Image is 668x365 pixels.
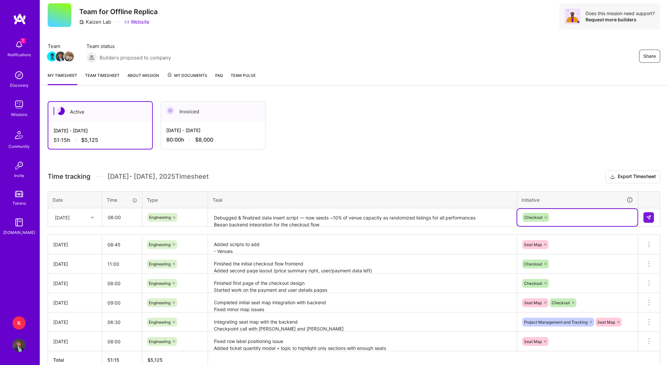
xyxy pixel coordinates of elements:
[11,111,27,118] div: Missions
[86,52,97,63] img: Builders proposed to company
[149,339,171,344] span: Engineering
[167,72,207,85] a: My Documents
[209,209,516,226] textarea: Debugged & finalized data insert script — now seeds ~10% of venue capacity as randomized listings...
[102,255,142,273] input: HH:MM
[231,72,256,85] a: Team Pulse
[11,127,27,143] img: Community
[564,9,580,24] img: Avatar
[166,136,260,143] div: 80:00 h
[79,8,158,16] h3: Team for Offline Replica
[79,19,84,25] i: icon CompanyGray
[597,320,615,325] span: Seat Map
[195,136,213,143] span: $8,000
[524,215,542,220] span: Checkout
[12,316,26,330] div: K
[9,143,30,150] div: Community
[639,50,660,63] button: Share
[208,191,517,208] th: Task
[48,72,77,85] a: My timesheet
[209,255,516,273] textarea: Finished the initial checkout flow frontend Added second page layout (price summary right, user/p...
[79,18,111,25] div: Kaizen Lab
[521,196,633,204] div: Initiative
[100,54,171,61] span: Builders proposed to company
[53,280,97,287] div: [DATE]
[127,72,159,85] a: About Mission
[11,339,27,352] a: User Avatar
[47,52,57,61] img: Team Member Avatar
[166,127,260,134] div: [DATE] - [DATE]
[102,294,142,311] input: HH:MM
[586,10,655,16] div: Does this mission need support?
[91,216,94,219] i: icon Chevron
[54,137,147,144] div: 51:15 h
[48,43,73,50] span: Team
[48,51,56,62] a: Team Member Avatar
[215,72,223,85] a: FAQ
[55,214,70,221] div: [DATE]
[149,300,171,305] span: Engineering
[209,332,516,351] textarea: Fixed row label positioning issue Added ticket quantity modal + logic to highlight only sections ...
[56,52,65,61] img: Team Member Avatar
[209,294,516,312] textarea: Completed initial seat map integration with backend Fixed minor map issues Added checkout journey...
[149,262,171,266] span: Engineering
[149,320,171,325] span: Engineering
[167,72,207,79] span: My Documents
[107,196,137,203] div: Time
[102,275,142,292] input: HH:MM
[10,82,29,89] div: Discovery
[209,274,516,292] textarea: Finished first page of the checkout design Started work on the payment and user details pages
[209,313,516,331] textarea: Integrating seat map with the backend Checkpoint call with [PERSON_NAME] and [PERSON_NAME]
[11,316,27,330] a: K
[13,13,26,25] img: logo
[53,299,97,306] div: [DATE]
[3,229,35,236] div: [DOMAIN_NAME]
[149,215,171,220] span: Engineering
[64,52,74,61] img: Team Member Avatar
[53,338,97,345] div: [DATE]
[643,212,655,223] div: null
[103,209,142,226] input: HH:MM
[102,236,142,253] input: HH:MM
[524,281,542,286] span: Checkout
[646,215,651,220] img: Submit
[524,339,542,344] span: Seat Map
[149,281,171,286] span: Engineering
[148,357,163,363] span: $ 5,125
[102,313,142,331] input: HH:MM
[524,262,542,266] span: Checkout
[86,43,171,50] span: Team status
[107,172,209,181] span: [DATE] - [DATE] , 2025 Timesheet
[12,339,26,352] img: User Avatar
[149,242,171,247] span: Engineering
[643,53,656,59] span: Share
[20,38,26,43] span: 1
[15,191,23,197] img: tokens
[12,216,26,229] img: guide book
[161,102,265,122] div: Invoiced
[142,191,208,208] th: Type
[85,72,120,85] a: Team timesheet
[606,170,660,183] button: Export Timesheet
[166,107,174,115] img: Invoiced
[12,69,26,82] img: discovery
[12,200,26,207] div: Tokens
[54,127,147,134] div: [DATE] - [DATE]
[81,137,98,144] span: $5,125
[586,16,655,23] div: Request more builders
[552,300,570,305] span: Checkout
[65,51,73,62] a: Team Member Avatar
[524,300,542,305] span: Seat Map
[48,102,152,122] div: Active
[14,172,24,179] div: Invite
[53,261,97,267] div: [DATE]
[8,51,31,58] div: Notifications
[56,51,65,62] a: Team Member Avatar
[231,73,256,78] span: Team Pulse
[524,320,587,325] span: Project Management and Tracking
[57,107,65,115] img: Active
[124,18,150,25] a: Website
[209,236,516,254] textarea: Added scripts to add - Venues - Sections - Rows - Seats - GA Areas - Listings for performances Ad...
[102,333,142,350] input: HH:MM
[12,159,26,172] img: Invite
[12,98,26,111] img: teamwork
